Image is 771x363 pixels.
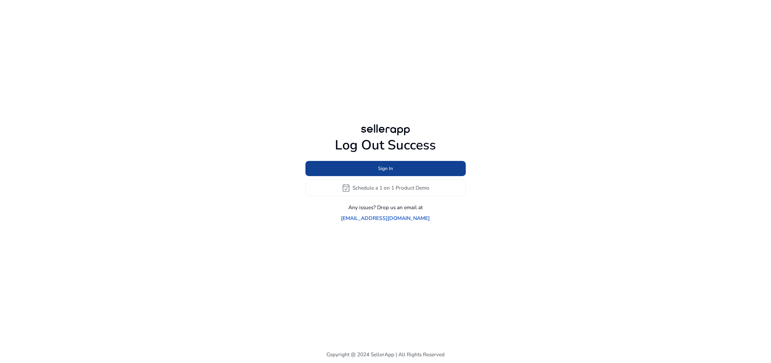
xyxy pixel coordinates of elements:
h1: Log Out Success [305,137,466,153]
button: event_availableSchedule a 1 on 1 Product Demo [305,180,466,196]
p: Any issues? Drop us an email at [348,203,423,211]
span: event_available [342,184,350,192]
button: Sign In [305,161,466,176]
span: Sign In [378,165,393,172]
a: [EMAIL_ADDRESS][DOMAIN_NAME] [341,214,430,222]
